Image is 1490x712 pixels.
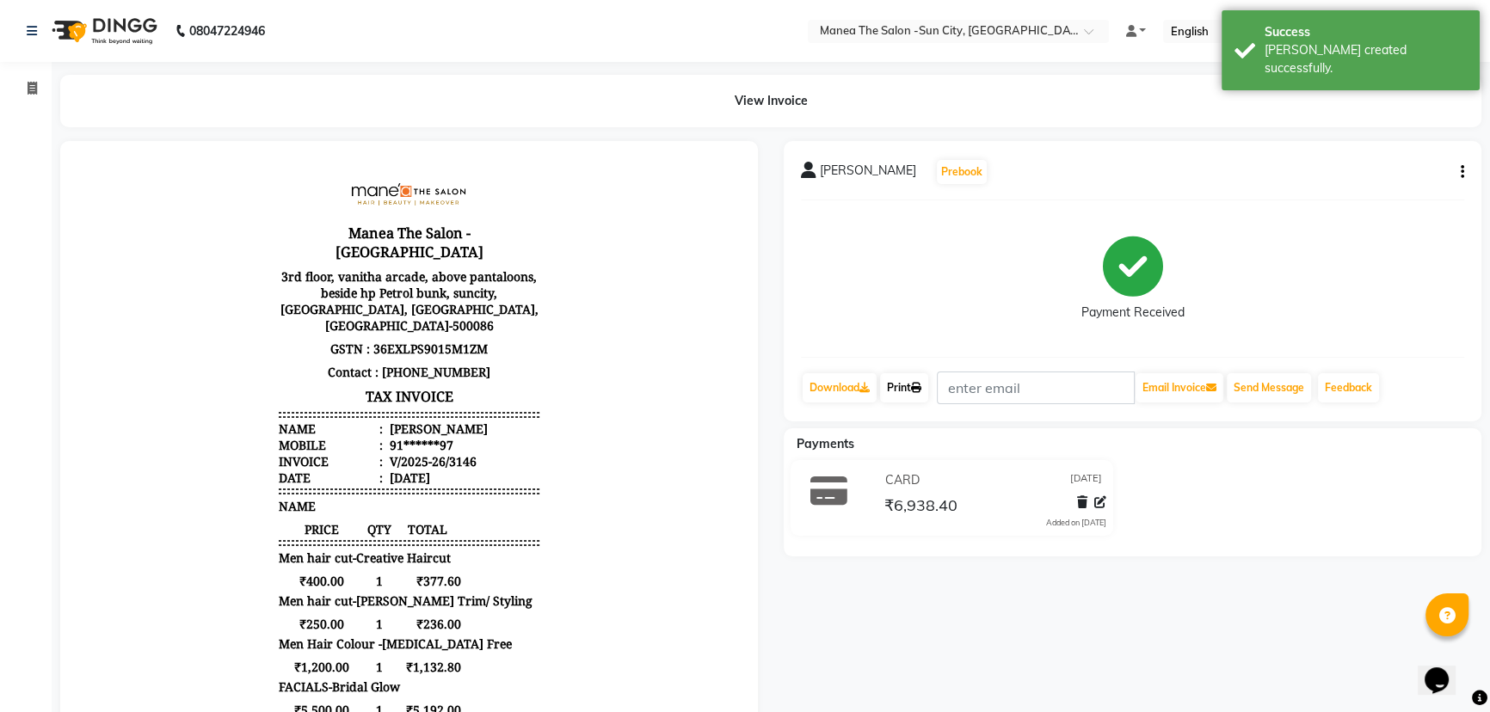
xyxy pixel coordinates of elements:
[884,495,957,519] span: ₹6,938.40
[201,587,263,604] div: DISCOUNT
[287,543,316,560] span: 1
[287,457,316,474] span: 1
[316,543,384,560] span: ₹5,192.00
[201,477,434,494] span: Men Hair Colour -[MEDICAL_DATA] Free
[309,295,399,311] div: V/2025-26/3146
[937,371,1135,404] input: enter email
[1046,517,1106,529] div: Added on [DATE]
[1081,304,1185,322] div: Payment Received
[201,647,287,663] div: GRAND TOTAL
[287,414,316,431] span: 1
[201,340,238,356] span: NAME
[287,500,316,517] span: 1
[201,262,305,279] div: Name
[201,225,461,251] h3: TAX INVOICE
[1418,643,1473,695] iframe: chat widget
[1318,373,1379,402] a: Feedback
[201,543,287,560] span: ₹5,500.00
[1070,471,1102,489] span: [DATE]
[394,627,462,643] div: ₹529.20
[201,295,305,311] div: Invoice
[820,162,916,186] span: [PERSON_NAME]
[394,607,462,623] div: ₹529.20
[302,311,305,328] span: :
[1265,41,1467,77] div: Bill created successfully.
[201,279,305,295] div: Mobile
[316,457,384,474] span: ₹236.00
[201,607,256,623] div: ( )
[201,391,373,408] span: Men hair cut-Creative Haircut
[394,587,462,604] div: ₹1,470.00
[937,160,987,184] button: Prebook
[201,457,287,474] span: ₹250.00
[201,363,287,379] span: PRICE
[201,607,231,623] span: SGST
[394,647,462,663] div: ₹6,938.40
[201,62,461,107] h3: Manea The Salon -[GEOGRAPHIC_DATA]
[1136,373,1223,402] button: Email Invoice
[44,7,162,55] img: logo
[309,311,353,328] div: [DATE]
[394,568,462,584] div: ₹7,350.00
[201,414,287,431] span: ₹400.00
[60,75,1481,127] div: View Invoice
[885,471,920,489] span: CARD
[237,628,253,643] span: 9%
[880,373,928,402] a: Print
[797,436,854,451] span: Payments
[309,262,410,279] div: [PERSON_NAME]
[302,295,305,311] span: :
[267,14,396,58] img: file_1708500901973.png
[201,500,287,517] span: ₹1,200.00
[287,363,316,379] span: QTY
[302,279,305,295] span: :
[201,202,461,225] p: Contact : [PHONE_NUMBER]
[201,311,305,328] div: Date
[302,262,305,279] span: :
[201,666,226,683] div: Paid
[1227,373,1311,402] button: Send Message
[316,363,384,379] span: TOTAL
[1265,23,1467,41] div: Success
[236,608,252,623] span: 9%
[201,434,455,451] span: Men hair cut-[PERSON_NAME] Trim/ Styling
[201,627,232,643] span: CGST
[201,568,264,584] div: SUBTOTAL
[201,107,461,179] p: 3rd floor, vanitha arcade, above pantaloons, beside hp Petrol bunk, suncity, [GEOGRAPHIC_DATA], [...
[201,627,257,643] div: ( )
[803,373,877,402] a: Download
[201,179,461,202] p: GSTN : 36EXLPS9015M1ZM
[189,7,265,55] b: 08047224946
[316,414,384,431] span: ₹377.60
[394,666,462,683] div: ₹6,938.40
[316,500,384,517] span: ₹1,132.80
[201,520,323,537] span: FACIALS-Bridal Glow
